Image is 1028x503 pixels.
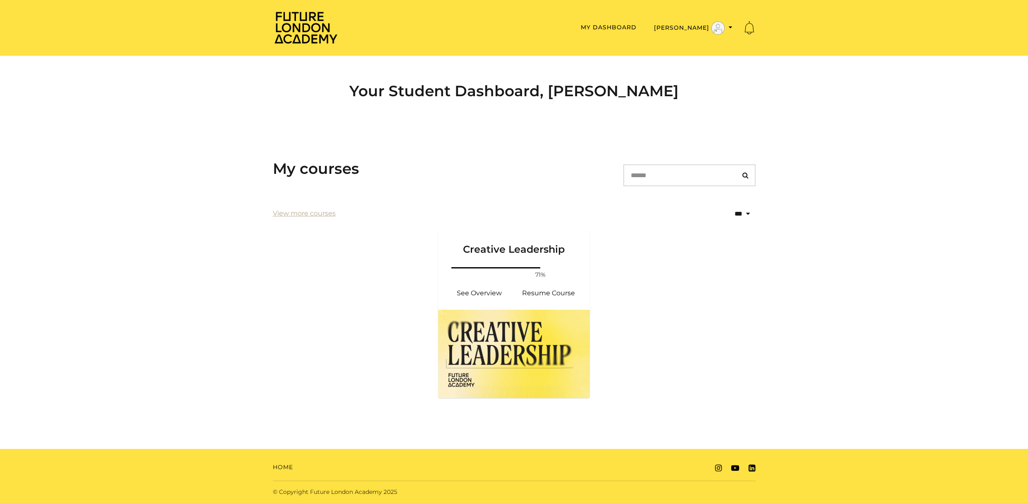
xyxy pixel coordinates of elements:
[273,82,756,100] h2: Your Student Dashboard, [PERSON_NAME]
[514,283,584,303] a: Creative Leadership: Resume Course
[708,204,756,223] select: status
[273,11,339,44] img: Home Page
[651,21,735,35] button: Toggle menu
[581,24,637,31] a: My Dashboard
[530,270,550,279] span: 71%
[273,463,293,472] a: Home
[273,160,359,178] h3: My courses
[438,230,590,266] a: Creative Leadership
[448,230,580,256] h3: Creative Leadership
[273,209,336,218] a: View more courses
[266,488,514,496] div: © Copyright Future London Academy 2025
[445,283,514,303] a: Creative Leadership: See Overview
